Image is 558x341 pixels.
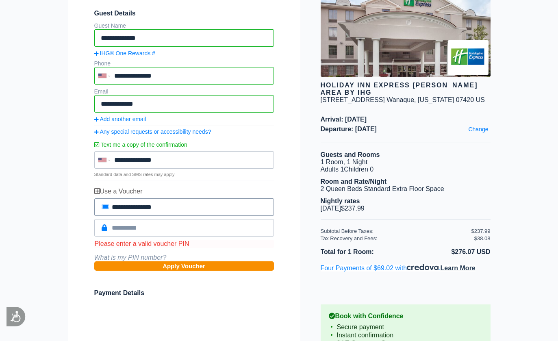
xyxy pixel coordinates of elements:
b: Nightly rates [321,198,360,204]
li: 1 Room, 1 Night [321,159,491,166]
span: 07420 [456,96,474,103]
div: United States: +1 [95,152,112,168]
span: Children 0 [344,166,373,173]
span: Arrival: [DATE] [321,116,491,123]
span: Learn More [441,265,475,271]
button: Apply Voucher [94,261,274,271]
i: What is my PIN number? [94,254,167,261]
a: Change [466,124,490,135]
span: Wanaque, [386,96,416,103]
a: Any special requests or accessibility needs? [94,128,274,135]
iframe: PayPal Message 1 [321,279,491,287]
b: Book with Confidence [329,313,482,320]
span: Payment Details [94,289,145,296]
div: United States: +1 [95,68,112,84]
div: $38.08 [474,235,491,241]
div: [STREET_ADDRESS] [321,96,385,104]
a: IHG® One Rewards # [94,50,274,56]
span: Guest Details [94,10,274,17]
label: Guest Name [94,22,126,29]
a: Add another email [94,116,274,122]
div: Use a Voucher [94,188,274,195]
li: Total for 1 Room: [321,247,406,257]
div: Subtotal Before Taxes: [321,228,471,234]
label: Text me a copy of the confirmation [94,138,274,151]
li: [DATE] $237.99 [321,205,491,212]
div: $237.99 [471,228,491,234]
b: Room and Rate/Night [321,178,387,185]
span: Four Payments of $69.02 with . [321,265,475,271]
img: Brand logo for Holiday Inn Express Haskell - Wayne Area by IHG [448,40,489,75]
div: Holiday Inn Express [PERSON_NAME] Area by Ihg [321,82,491,96]
b: Guests and Rooms [321,151,380,158]
li: Instant confirmation [329,331,482,339]
label: Email [94,88,109,95]
span: Departure: [DATE] [321,126,491,133]
a: Four Payments of $69.02 with.Learn More [321,265,475,271]
div: Tax Recovery and Fees: [321,235,471,241]
div: Please enter a valid voucher PIN [94,240,274,248]
li: $276.07 USD [406,247,491,257]
li: Adults 1 [321,166,491,173]
span: US [476,96,485,103]
p: Standard data and SMS rates may apply [94,172,274,177]
span: [US_STATE] [418,96,454,103]
li: Secure payment [329,323,482,331]
label: Phone [94,60,111,67]
li: 2 Queen Beds Standard Extra Floor Space [321,185,491,193]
